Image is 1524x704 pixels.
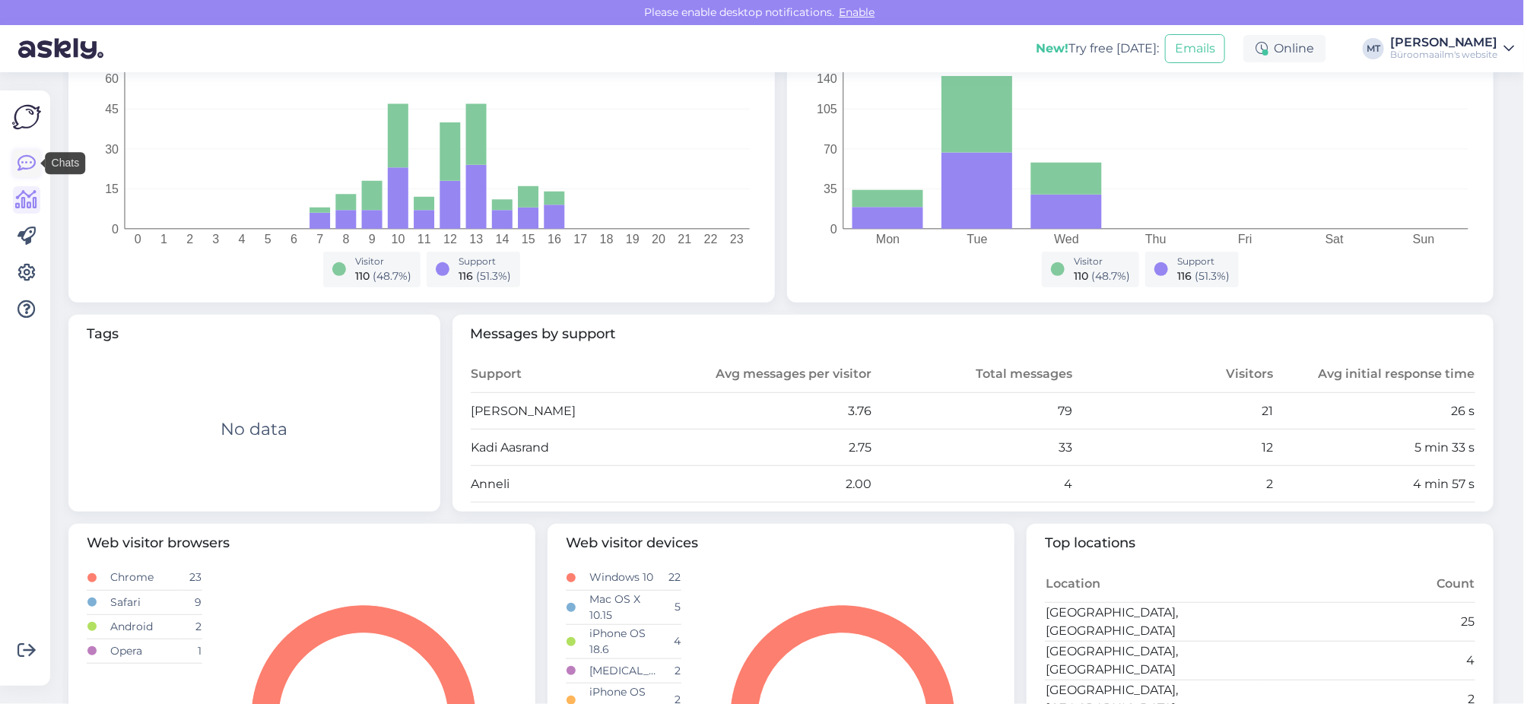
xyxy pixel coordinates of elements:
div: Chats [46,152,86,174]
tspan: 16 [548,233,561,246]
td: 4 [872,466,1073,503]
td: [GEOGRAPHIC_DATA], [GEOGRAPHIC_DATA] [1045,641,1260,680]
span: ( 48.7 %) [1091,269,1130,283]
div: Büroomaailm's website [1390,49,1498,61]
div: No data [221,417,287,442]
tspan: 60 [105,71,119,84]
tspan: 23 [730,233,744,246]
tspan: 12 [443,233,457,246]
tspan: 30 [105,142,119,155]
td: 33 [872,430,1073,466]
span: 116 [1177,269,1192,283]
span: 116 [459,269,473,283]
tspan: 20 [652,233,665,246]
tspan: 2 [186,233,193,246]
tspan: 70 [824,142,837,155]
img: Askly Logo [12,103,41,132]
td: Safari [110,590,179,614]
td: Opera [110,639,179,663]
span: 110 [355,269,370,283]
td: 2.75 [672,430,872,466]
span: Tags [87,324,422,344]
tspan: Sat [1326,233,1345,246]
b: New! [1036,41,1068,55]
td: [GEOGRAPHIC_DATA], [GEOGRAPHIC_DATA] [1045,602,1260,641]
div: Visitor [1074,255,1130,268]
td: iPhone OS 18.6 [589,624,658,658]
td: 2 [659,658,681,683]
td: 9 [179,590,202,614]
tspan: Thu [1145,233,1167,246]
td: 2 [179,614,202,639]
tspan: 45 [105,103,119,116]
div: Support [1177,255,1230,268]
tspan: 10 [392,233,405,246]
tspan: Wed [1054,233,1079,246]
td: 4 [659,624,681,658]
tspan: 140 [817,71,837,84]
tspan: 13 [469,233,483,246]
tspan: 105 [817,103,837,116]
tspan: 35 [824,182,837,195]
span: 110 [1074,269,1088,283]
tspan: 21 [678,233,691,246]
th: Visitors [1073,357,1274,393]
tspan: Sun [1413,233,1434,246]
td: 79 [872,393,1073,430]
span: Top locations [1045,533,1475,553]
tspan: 9 [369,233,376,246]
div: Try free [DATE]: [1036,40,1159,58]
tspan: 0 [135,233,141,246]
th: Count [1260,566,1475,602]
tspan: 22 [704,233,718,246]
th: Total messages [872,357,1073,393]
span: Web visitor devices [566,533,996,553]
tspan: 1 [160,233,167,246]
div: Online [1243,35,1326,62]
td: 4 [1260,641,1475,680]
tspan: Tue [967,233,988,246]
tspan: 8 [343,233,350,246]
td: 21 [1073,393,1274,430]
span: Messages by support [471,324,1476,344]
tspan: Mon [876,233,900,246]
tspan: 15 [105,182,119,195]
tspan: 5 [265,233,271,246]
tspan: 3 [212,233,219,246]
td: 22 [659,566,681,590]
a: [PERSON_NAME]Büroomaailm's website [1390,36,1515,61]
span: ( 51.3 %) [1195,269,1230,283]
div: [PERSON_NAME] [1390,36,1498,49]
td: 26 s [1275,393,1475,430]
tspan: 0 [112,222,119,235]
td: 3.76 [672,393,872,430]
th: Avg messages per visitor [672,357,872,393]
button: Emails [1165,34,1225,63]
tspan: 0 [830,222,837,235]
th: Support [471,357,672,393]
tspan: 4 [239,233,246,246]
div: MT [1363,38,1384,59]
tspan: 7 [316,233,323,246]
th: Location [1045,566,1260,602]
tspan: Fri [1238,233,1253,246]
td: Anneli [471,466,672,503]
span: Web visitor browsers [87,533,517,553]
tspan: 19 [626,233,640,246]
td: Chrome [110,566,179,590]
tspan: 17 [573,233,587,246]
td: 1 [179,639,202,663]
td: [MEDICAL_DATA] [589,658,658,683]
td: 25 [1260,602,1475,641]
span: ( 48.7 %) [373,269,411,283]
div: Visitor [355,255,411,268]
td: 5 min 33 s [1275,430,1475,466]
td: Mac OS X 10.15 [589,590,658,624]
tspan: 6 [291,233,297,246]
tspan: 14 [496,233,510,246]
tspan: 18 [600,233,614,246]
td: 5 [659,590,681,624]
th: Avg initial response time [1275,357,1475,393]
tspan: 15 [522,233,535,246]
td: 12 [1073,430,1274,466]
